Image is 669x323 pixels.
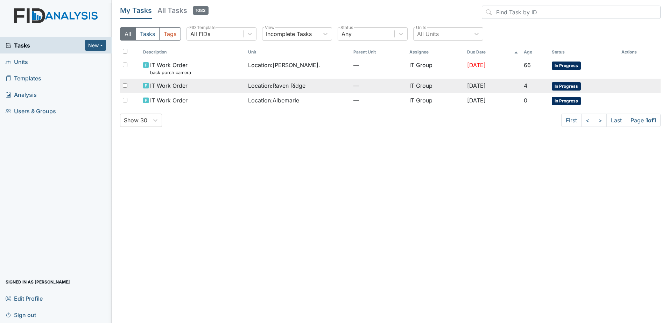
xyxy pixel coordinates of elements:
[552,82,581,91] span: In Progress
[135,27,160,41] button: Tasks
[467,62,486,69] span: [DATE]
[561,114,582,127] a: First
[581,114,594,127] a: <
[524,97,527,104] span: 0
[467,82,486,89] span: [DATE]
[417,30,439,38] div: All Units
[6,309,36,320] span: Sign out
[120,27,136,41] button: All
[248,96,299,105] span: Location : Albemarle
[6,56,28,67] span: Units
[159,27,181,41] button: Tags
[561,114,661,127] nav: task-pagination
[150,69,191,76] small: back porch camera
[524,62,531,69] span: 66
[552,62,581,70] span: In Progress
[407,79,464,93] td: IT Group
[248,61,320,69] span: Location : [PERSON_NAME].
[482,6,661,19] input: Find Task by ID
[157,6,209,15] h5: All Tasks
[140,46,246,58] th: Toggle SortBy
[6,277,70,287] span: Signed in as [PERSON_NAME]
[351,46,407,58] th: Toggle SortBy
[6,89,37,100] span: Analysis
[626,114,661,127] span: Page
[123,49,127,53] input: Toggle All Rows Selected
[266,30,312,38] div: Incomplete Tasks
[6,106,56,116] span: Users & Groups
[407,46,464,58] th: Assignee
[85,40,106,51] button: New
[521,46,549,58] th: Toggle SortBy
[353,96,404,105] span: —
[150,61,191,76] span: IT Work Order back porch camera
[120,6,152,15] h5: My Tasks
[190,30,210,38] div: All FIDs
[646,117,656,124] strong: 1 of 1
[245,46,351,58] th: Toggle SortBy
[549,46,618,58] th: Toggle SortBy
[619,46,654,58] th: Actions
[353,81,404,90] span: —
[6,293,43,304] span: Edit Profile
[594,114,607,127] a: >
[467,97,486,104] span: [DATE]
[248,81,305,90] span: Location : Raven Ridge
[606,114,626,127] a: Last
[353,61,404,69] span: —
[193,6,209,15] span: 1082
[407,58,464,79] td: IT Group
[407,93,464,108] td: IT Group
[150,96,188,105] span: IT Work Order
[150,81,188,90] span: IT Work Order
[124,116,147,124] div: Show 30
[552,97,581,105] span: In Progress
[6,41,85,50] a: Tasks
[6,73,41,84] span: Templates
[120,27,181,41] div: Type filter
[524,82,527,89] span: 4
[464,46,521,58] th: Toggle SortBy
[341,30,352,38] div: Any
